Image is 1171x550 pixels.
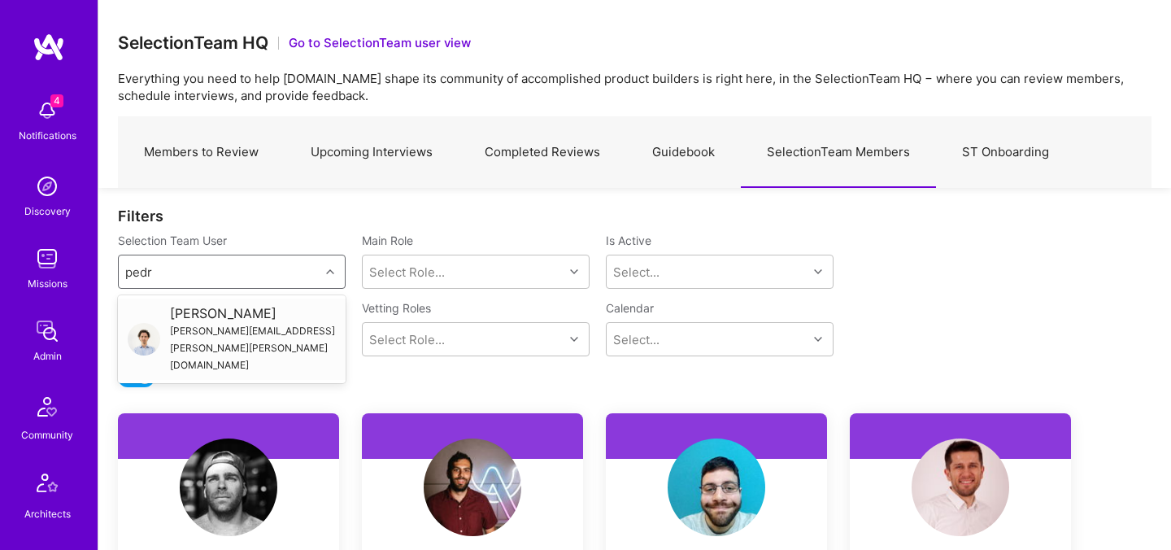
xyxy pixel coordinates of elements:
[668,439,765,536] img: User Avatar
[31,94,63,127] img: bell
[369,264,445,281] div: Select Role...
[369,331,445,348] div: Select Role...
[459,117,626,188] a: Completed Reviews
[362,233,590,248] label: Main Role
[118,439,339,536] a: User Avatar
[570,335,578,343] i: icon Chevron
[289,34,471,51] button: Go to SelectionTeam user view
[28,387,67,426] img: Community
[118,33,268,53] h3: SelectionTeam HQ
[606,300,654,316] label: Calendar
[362,439,583,536] a: User Avatar
[424,439,521,536] img: User Avatar
[814,268,822,276] i: icon Chevron
[814,335,822,343] i: icon Chevron
[170,322,336,373] div: [PERSON_NAME][EMAIL_ADDRESS][PERSON_NAME][PERSON_NAME][DOMAIN_NAME]
[31,315,63,347] img: admin teamwork
[33,347,62,364] div: Admin
[606,439,827,536] a: User Avatar
[28,466,67,505] img: Architects
[285,117,459,188] a: Upcoming Interviews
[362,300,590,316] label: Vetting Roles
[31,242,63,275] img: teamwork
[118,207,1151,225] div: Filters
[118,70,1151,104] p: Everything you need to help [DOMAIN_NAME] shape its community of accomplished product builders is...
[33,33,65,62] img: logo
[50,94,63,107] span: 4
[24,203,71,220] div: Discovery
[613,264,660,281] div: Select...
[21,426,73,443] div: Community
[326,268,334,276] i: icon Chevron
[128,323,160,356] img: User Avatar
[936,117,1075,188] a: ST Onboarding
[606,233,651,248] label: Is Active
[912,439,1009,536] img: User Avatar
[170,305,336,322] div: [PERSON_NAME]
[570,268,578,276] i: icon Chevron
[24,505,71,522] div: Architects
[850,439,1071,536] a: User Avatar
[118,233,346,248] label: Selection Team User
[741,117,936,188] a: SelectionTeam Members
[180,439,277,536] img: User Avatar
[19,127,76,144] div: Notifications
[626,117,741,188] a: Guidebook
[31,170,63,203] img: discovery
[28,275,67,292] div: Missions
[613,331,660,348] div: Select...
[118,117,285,188] a: Members to Review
